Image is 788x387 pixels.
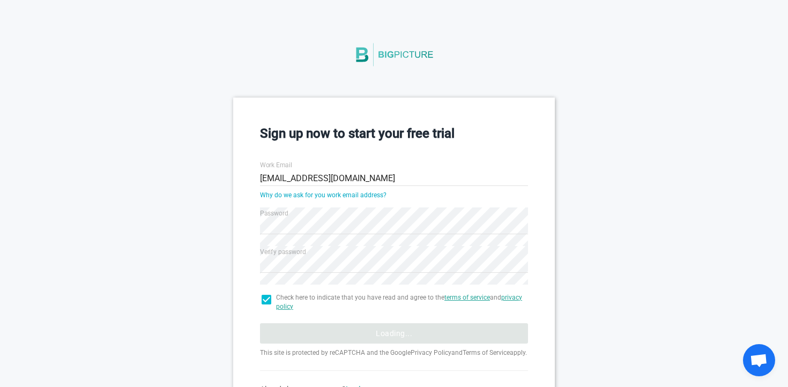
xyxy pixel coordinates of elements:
[260,191,386,199] a: Why do we ask for you work email address?
[260,124,528,143] h3: Sign up now to start your free trial
[276,293,528,311] span: Check here to indicate that you have read and agree to the and
[260,348,528,358] p: This site is protected by reCAPTCHA and the Google and apply.
[743,344,775,376] div: Ouvrir le chat
[411,349,451,356] a: Privacy Policy
[260,323,528,344] button: Loading...
[354,32,434,77] img: BigPicture
[444,294,490,301] a: terms of service
[463,349,510,356] a: Terms of Service
[276,294,522,310] a: privacy policy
